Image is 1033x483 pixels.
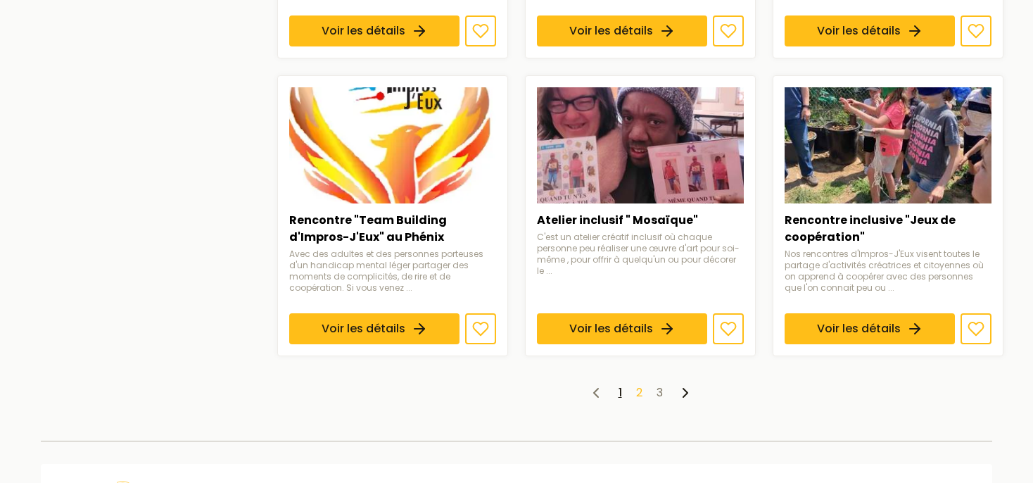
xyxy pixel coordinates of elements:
[289,313,460,344] a: Voir les détails
[465,15,496,46] button: Ajouter aux favoris
[961,15,991,46] button: Ajouter aux favoris
[657,384,663,401] a: 3
[961,313,991,344] button: Ajouter aux favoris
[713,15,744,46] button: Ajouter aux favoris
[713,313,744,344] button: Ajouter aux favoris
[537,15,707,46] a: Voir les détails
[619,384,622,401] a: 1
[785,313,955,344] a: Voir les détails
[785,15,955,46] a: Voir les détails
[289,15,460,46] a: Voir les détails
[636,384,642,401] a: 2
[465,313,496,344] button: Ajouter aux favoris
[537,313,707,344] a: Voir les détails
